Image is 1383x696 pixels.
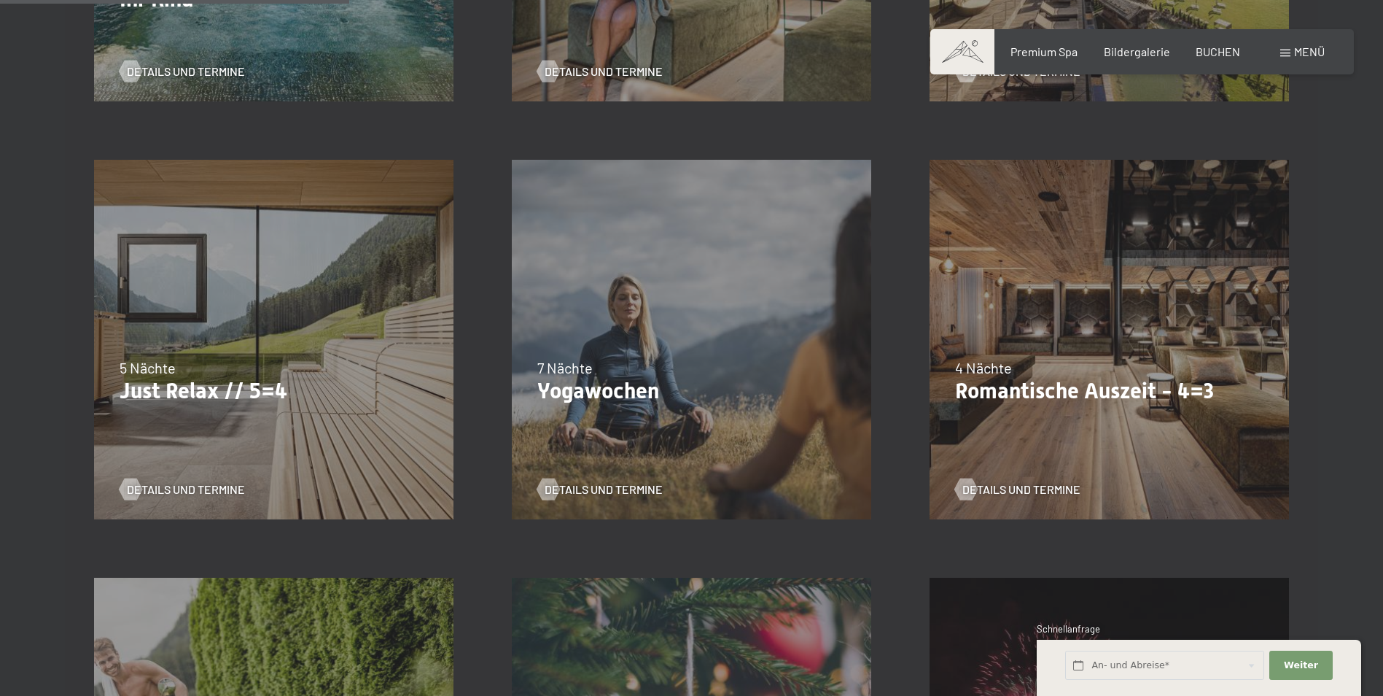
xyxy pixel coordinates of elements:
[1196,45,1240,58] a: BUCHEN
[1037,623,1100,635] span: Schnellanfrage
[120,378,428,404] p: Just Relax // 5=4
[537,378,846,404] p: Yogawochen
[120,359,176,376] span: 5 Nächte
[545,63,663,80] span: Details und Termine
[537,63,663,80] a: Details und Termine
[1284,659,1318,672] span: Weiter
[127,63,245,80] span: Details und Termine
[962,482,1080,498] span: Details und Termine
[537,359,593,376] span: 7 Nächte
[127,482,245,498] span: Details und Termine
[1294,45,1325,58] span: Menü
[120,482,245,498] a: Details und Termine
[120,63,245,80] a: Details und Termine
[537,482,663,498] a: Details und Termine
[955,63,1080,80] a: Details und Termine
[1269,651,1332,681] button: Weiter
[955,359,1012,376] span: 4 Nächte
[545,482,663,498] span: Details und Termine
[1010,45,1078,58] a: Premium Spa
[955,378,1263,404] p: Romantische Auszeit - 4=3
[1104,45,1170,58] a: Bildergalerie
[955,482,1080,498] a: Details und Termine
